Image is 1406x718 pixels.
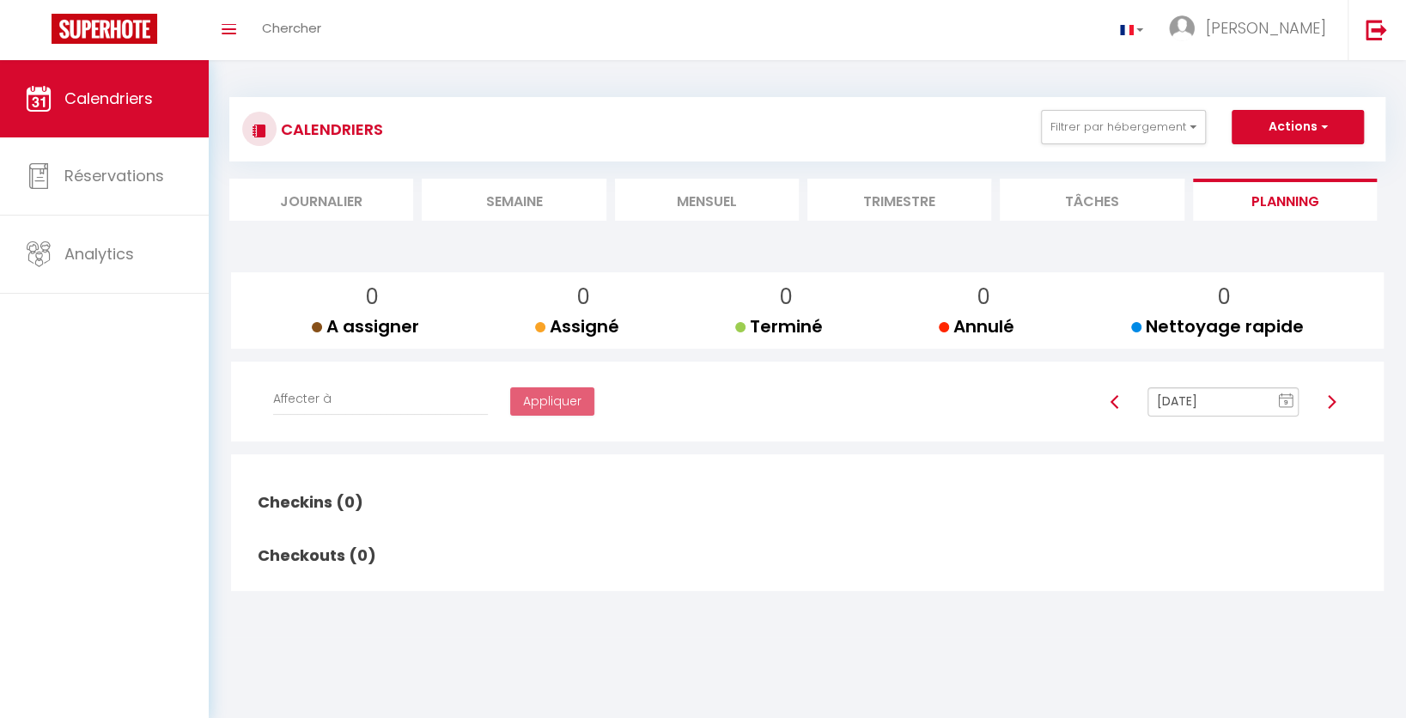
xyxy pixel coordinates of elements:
[253,476,380,529] h2: Checkins (0)
[535,314,619,338] span: Assigné
[1131,314,1304,338] span: Nettoyage rapide
[277,110,383,149] h3: CALENDRIERS
[549,281,619,313] p: 0
[1169,15,1195,41] img: ...
[64,243,134,265] span: Analytics
[52,14,157,44] img: Super Booking
[749,281,823,313] p: 0
[1041,110,1206,144] button: Filtrer par hébergement
[1366,19,1387,40] img: logout
[1145,281,1304,313] p: 0
[229,179,413,221] li: Journalier
[1147,387,1298,417] input: Select Date
[735,314,823,338] span: Terminé
[253,529,380,582] h2: Checkouts (0)
[64,88,153,109] span: Calendriers
[64,165,164,186] span: Réservations
[939,314,1014,338] span: Annulé
[510,387,594,417] button: Appliquer
[807,179,991,221] li: Trimestre
[312,314,419,338] span: A assigner
[1000,179,1184,221] li: Tâches
[1193,179,1377,221] li: Planning
[1206,17,1326,39] span: [PERSON_NAME]
[422,179,606,221] li: Semaine
[1232,110,1364,144] button: Actions
[1283,399,1287,406] text: 9
[1108,395,1122,409] img: arrow-left3.svg
[953,281,1014,313] p: 0
[326,281,419,313] p: 0
[1324,395,1338,409] img: arrow-right3.svg
[615,179,799,221] li: Mensuel
[262,19,321,37] span: Chercher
